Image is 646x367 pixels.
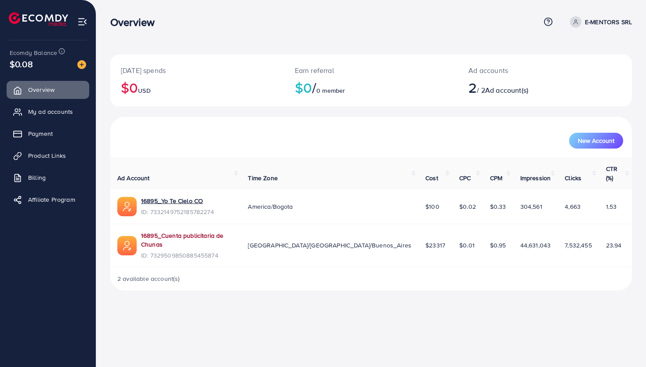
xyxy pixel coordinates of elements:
[468,77,477,98] span: 2
[520,241,551,250] span: 44,631,043
[585,17,632,27] p: E-MENTORS SRL
[468,79,578,96] h2: / 2
[7,191,89,208] a: Affiliate Program
[606,164,617,182] span: CTR (%)
[28,195,75,204] span: Affiliate Program
[121,65,274,76] p: [DATE] spends
[141,196,203,205] a: 16895_Yo Te Cielo CO
[425,241,445,250] span: $23317
[9,12,68,26] img: logo
[141,231,234,249] a: 16895_Cuenta publicitaria de Chunas
[425,174,438,182] span: Cost
[485,85,528,95] span: Ad account(s)
[295,79,448,96] h2: $0
[10,58,33,70] span: $0.08
[606,241,622,250] span: 23.94
[565,241,592,250] span: 7,532,455
[141,207,214,216] span: ID: 7332149752185782274
[7,103,89,120] a: My ad accounts
[7,81,89,98] a: Overview
[316,86,345,95] span: 0 member
[117,174,150,182] span: Ad Account
[609,327,639,360] iframe: Chat
[578,138,614,144] span: New Account
[459,174,471,182] span: CPC
[141,251,234,260] span: ID: 7329509850885455874
[565,174,581,182] span: Clicks
[7,169,89,186] a: Billing
[606,202,617,211] span: 1.53
[121,79,274,96] h2: $0
[459,241,475,250] span: $0.01
[28,173,46,182] span: Billing
[28,129,53,138] span: Payment
[28,85,54,94] span: Overview
[520,202,542,211] span: 304,561
[7,125,89,142] a: Payment
[117,274,180,283] span: 2 available account(s)
[10,48,57,57] span: Ecomdy Balance
[248,241,411,250] span: [GEOGRAPHIC_DATA]/[GEOGRAPHIC_DATA]/Buenos_Aires
[520,174,551,182] span: Impression
[77,17,87,27] img: menu
[117,197,137,216] img: ic-ads-acc.e4c84228.svg
[248,202,293,211] span: America/Bogota
[312,77,316,98] span: /
[295,65,448,76] p: Earn referral
[459,202,476,211] span: $0.02
[77,60,86,69] img: image
[565,202,581,211] span: 4,663
[490,174,502,182] span: CPM
[117,236,137,255] img: ic-ads-acc.e4c84228.svg
[28,107,73,116] span: My ad accounts
[248,174,277,182] span: Time Zone
[7,147,89,164] a: Product Links
[566,16,632,28] a: E-MENTORS SRL
[490,202,506,211] span: $0.33
[569,133,623,149] button: New Account
[425,202,439,211] span: $100
[138,86,150,95] span: USD
[110,16,162,29] h3: Overview
[28,151,66,160] span: Product Links
[490,241,506,250] span: $0.95
[468,65,578,76] p: Ad accounts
